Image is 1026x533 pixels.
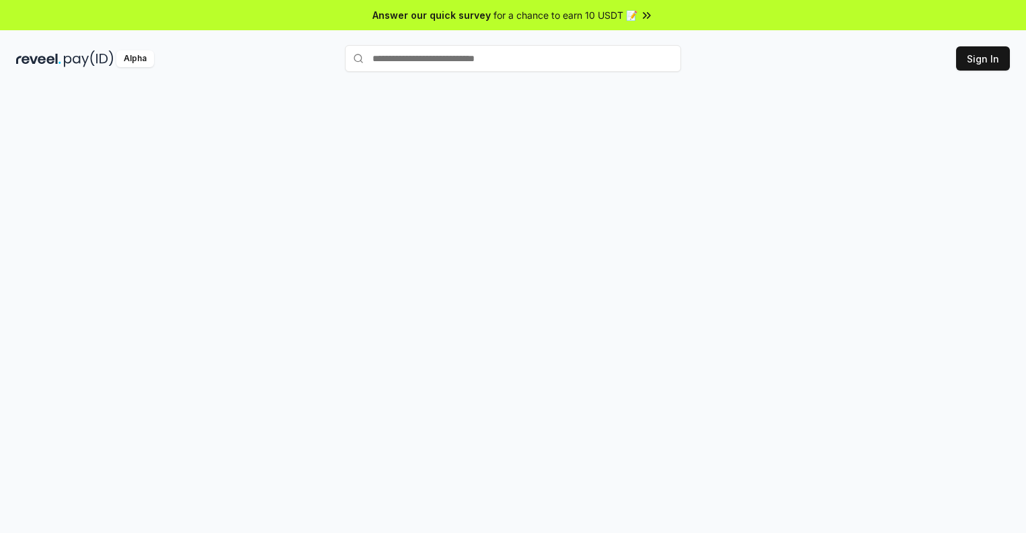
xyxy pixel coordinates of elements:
[956,46,1010,71] button: Sign In
[64,50,114,67] img: pay_id
[494,8,637,22] span: for a chance to earn 10 USDT 📝
[372,8,491,22] span: Answer our quick survey
[116,50,154,67] div: Alpha
[16,50,61,67] img: reveel_dark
